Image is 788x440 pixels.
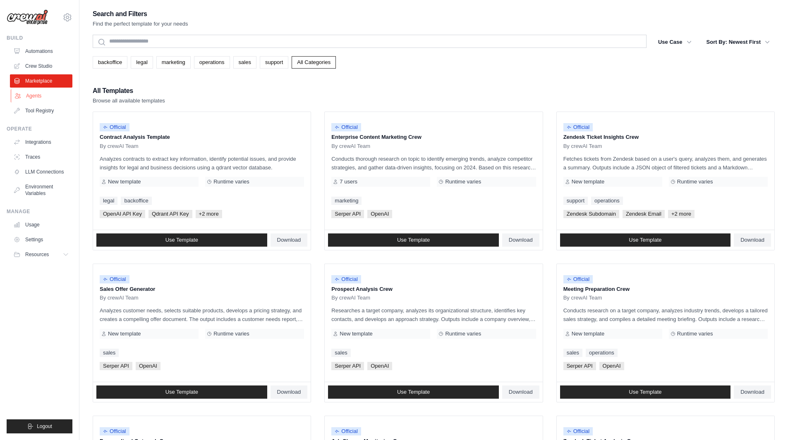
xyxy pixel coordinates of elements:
span: Zendesk Subdomain [563,210,619,218]
a: support [563,197,588,205]
span: OpenAI [367,362,392,370]
span: Runtime varies [213,331,249,337]
span: Runtime varies [445,178,481,185]
a: Traces [10,150,72,164]
a: Download [502,233,539,247]
span: By crewAI Team [331,295,370,301]
span: Zendesk Email [623,210,665,218]
a: Download [271,385,308,399]
span: Runtime varies [677,331,713,337]
span: Official [100,123,129,131]
p: Zendesk Ticket Insights Crew [563,133,768,141]
span: By crewAI Team [563,295,602,301]
a: Download [734,233,771,247]
span: New template [108,178,141,185]
a: operations [194,56,230,69]
span: +2 more [196,210,222,218]
span: New template [108,331,141,337]
div: Operate [7,126,72,132]
span: 7 users [340,178,357,185]
span: Use Template [397,389,430,395]
div: Manage [7,208,72,215]
a: Marketplace [10,74,72,88]
span: Official [563,275,593,283]
a: Integrations [10,136,72,149]
p: Fetches tickets from Zendesk based on a user's query, analyzes them, and generates a summary. Out... [563,155,768,172]
span: Logout [37,423,52,430]
a: Use Template [560,233,731,247]
span: Official [100,427,129,435]
span: Download [740,389,764,395]
a: Tool Registry [10,104,72,117]
a: Usage [10,218,72,231]
a: Agents [11,89,73,102]
a: Crew Studio [10,59,72,73]
span: Download [740,237,764,243]
button: Sort By: Newest First [702,35,775,50]
span: OpenAI [599,362,624,370]
span: By crewAI Team [100,295,139,301]
span: Official [563,123,593,131]
span: Use Template [397,237,430,243]
h2: All Templates [93,85,165,97]
span: Official [100,275,129,283]
span: New template [572,331,604,337]
a: Automations [10,45,72,58]
span: Download [277,389,301,395]
span: By crewAI Team [563,143,602,150]
span: Official [331,275,361,283]
a: Download [734,385,771,399]
a: Settings [10,233,72,246]
p: Sales Offer Generator [100,285,304,293]
p: Conducts research on a target company, analyzes industry trends, develops a tailored sales strate... [563,306,768,323]
a: Use Template [560,385,731,399]
span: Use Template [629,237,661,243]
span: Official [563,427,593,435]
span: Serper API [331,362,364,370]
span: Runtime varies [213,178,249,185]
p: Prospect Analysis Crew [331,285,536,293]
a: Use Template [328,233,499,247]
a: Environment Variables [10,180,72,200]
span: Use Template [165,237,198,243]
span: Official [331,123,361,131]
span: Download [509,389,533,395]
div: Build [7,35,72,41]
a: operations [586,349,618,357]
a: sales [233,56,256,69]
a: operations [591,197,623,205]
span: Qdrant API Key [148,210,192,218]
a: legal [131,56,153,69]
h2: Search and Filters [93,8,188,20]
p: Browse all available templates [93,97,165,105]
button: Logout [7,419,72,433]
a: marketing [156,56,191,69]
a: Use Template [328,385,499,399]
span: By crewAI Team [331,143,370,150]
p: Researches a target company, analyzes its organizational structure, identifies key contacts, and ... [331,306,536,323]
a: All Categories [292,56,336,69]
p: Contract Analysis Template [100,133,304,141]
a: backoffice [121,197,151,205]
a: Download [271,233,308,247]
span: Use Template [629,389,661,395]
p: Meeting Preparation Crew [563,285,768,293]
a: Download [502,385,539,399]
a: legal [100,197,117,205]
a: marketing [331,197,362,205]
span: OpenAI API Key [100,210,145,218]
a: sales [100,349,119,357]
span: Serper API [100,362,132,370]
span: Use Template [165,389,198,395]
span: Serper API [331,210,364,218]
span: New template [572,178,604,185]
span: Runtime varies [445,331,481,337]
a: Use Template [96,385,267,399]
a: sales [331,349,350,357]
span: Download [277,237,301,243]
span: +2 more [668,210,695,218]
button: Resources [10,248,72,261]
a: support [260,56,288,69]
span: Official [331,427,361,435]
span: Runtime varies [677,178,713,185]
